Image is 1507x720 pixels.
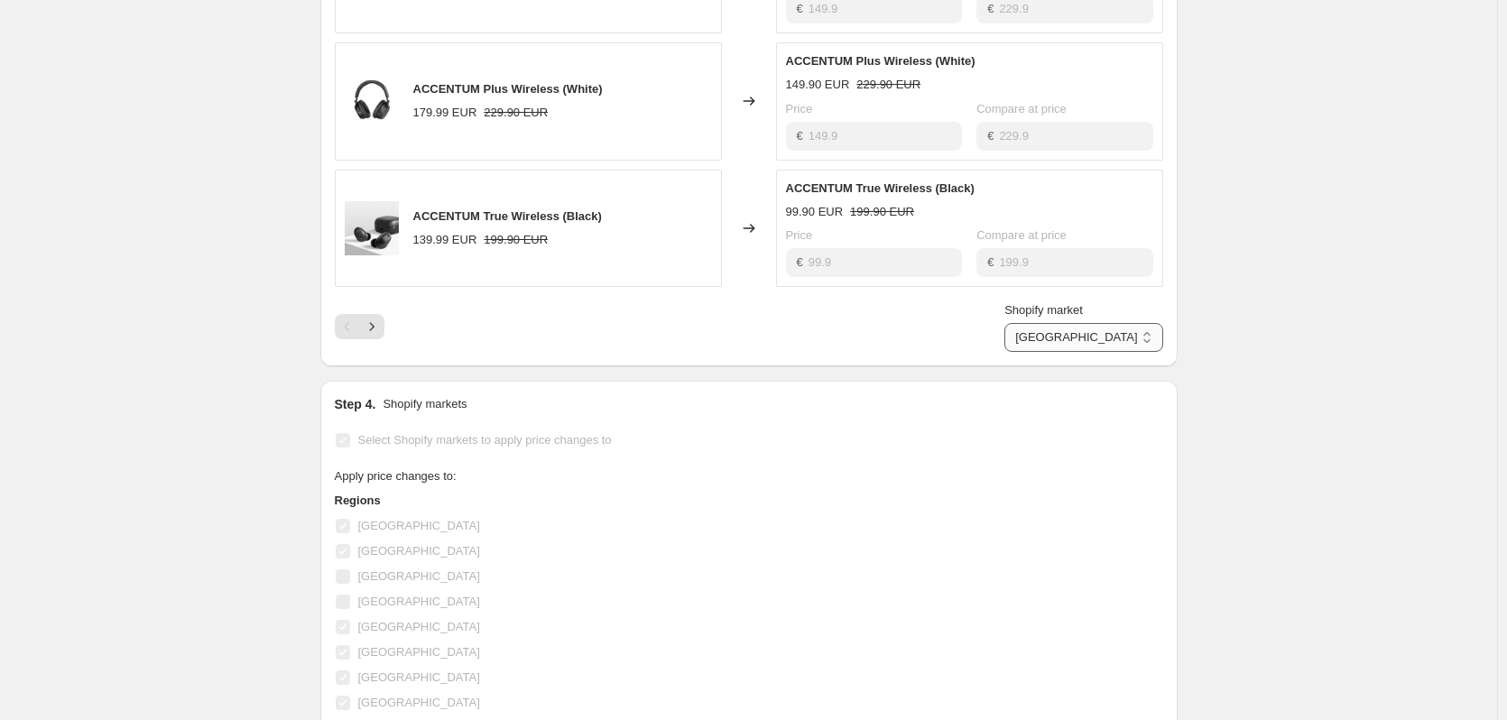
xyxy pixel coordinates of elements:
[786,228,813,242] span: Price
[797,255,803,269] span: €
[358,569,480,583] span: [GEOGRAPHIC_DATA]
[358,519,480,532] span: [GEOGRAPHIC_DATA]
[358,595,480,608] span: [GEOGRAPHIC_DATA]
[335,314,384,339] nav: Pagination
[358,670,480,684] span: [GEOGRAPHIC_DATA]
[345,201,399,255] img: ACCENTUMTW_Packaging_80x.webp
[976,228,1067,242] span: Compare at price
[413,104,477,122] div: 179.99 EUR
[786,102,813,115] span: Price
[976,102,1067,115] span: Compare at price
[786,54,975,68] span: ACCENTUM Plus Wireless (White)
[413,82,603,96] span: ACCENTUM Plus Wireless (White)
[335,469,457,483] span: Apply price changes to:
[797,2,803,15] span: €
[358,645,480,659] span: [GEOGRAPHIC_DATA]
[345,74,399,128] img: ACCENTUM_PLUS__Better__Product_Images_4_80x.jpg
[383,395,467,413] p: Shopify markets
[413,231,477,249] div: 139.99 EUR
[484,104,548,122] strike: 229.90 EUR
[358,620,480,633] span: [GEOGRAPHIC_DATA]
[797,129,803,143] span: €
[987,255,994,269] span: €
[987,129,994,143] span: €
[484,231,548,249] strike: 199.90 EUR
[1004,303,1083,317] span: Shopify market
[786,181,975,195] span: ACCENTUM True Wireless (Black)
[856,76,920,94] strike: 229.90 EUR
[358,544,480,558] span: [GEOGRAPHIC_DATA]
[786,203,844,221] div: 99.90 EUR
[413,209,602,223] span: ACCENTUM True Wireless (Black)
[359,314,384,339] button: Next
[987,2,994,15] span: €
[335,395,376,413] h2: Step 4.
[850,203,914,221] strike: 199.90 EUR
[786,76,850,94] div: 149.90 EUR
[358,433,612,447] span: Select Shopify markets to apply price changes to
[335,492,678,510] h3: Regions
[358,696,480,709] span: [GEOGRAPHIC_DATA]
